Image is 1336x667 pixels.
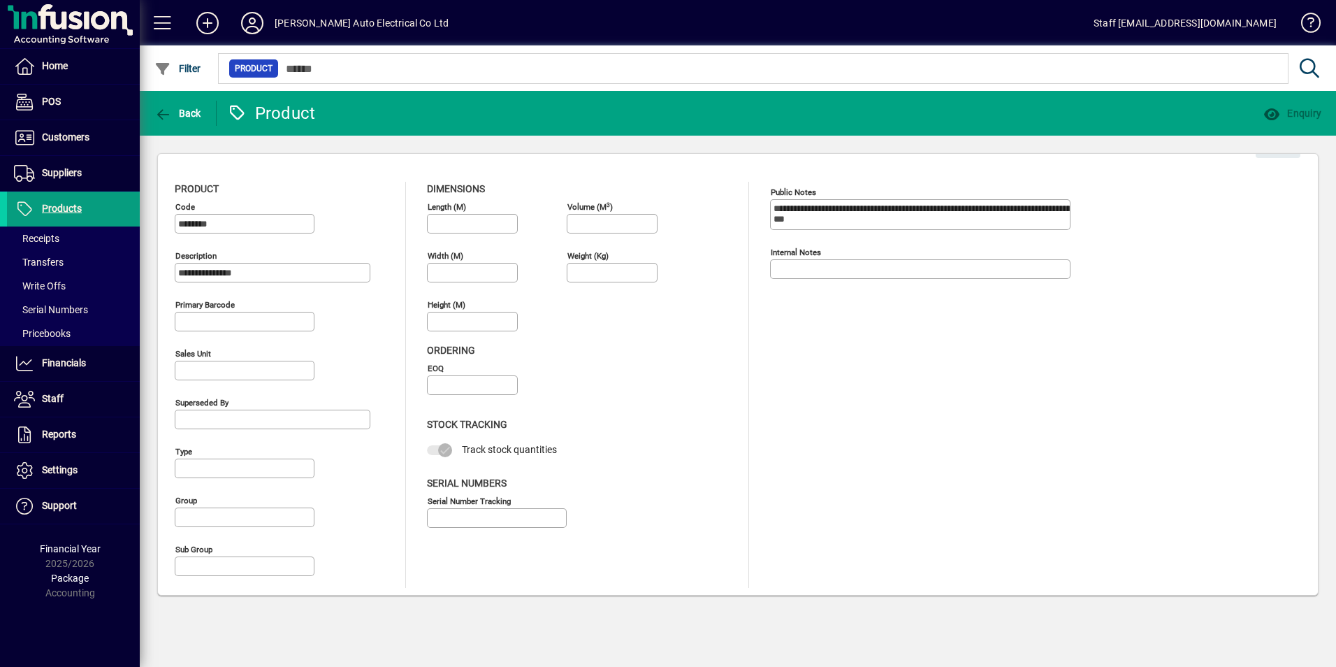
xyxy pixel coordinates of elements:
app-page-header-button: Back [140,101,217,126]
mat-label: Sales unit [175,349,211,359]
span: Customers [42,131,89,143]
span: Serial Numbers [14,304,88,315]
button: Add [185,10,230,36]
span: Dimensions [427,183,485,194]
span: Settings [42,464,78,475]
span: POS [42,96,61,107]
div: Product [227,102,316,124]
button: Profile [230,10,275,36]
span: Back [154,108,201,119]
span: Financial Year [40,543,101,554]
mat-label: Height (m) [428,300,465,310]
a: Home [7,49,140,84]
a: Write Offs [7,274,140,298]
span: Support [42,500,77,511]
mat-label: Code [175,202,195,212]
a: Pricebooks [7,322,140,345]
span: Transfers [14,257,64,268]
mat-label: Weight (Kg) [567,251,609,261]
a: Staff [7,382,140,417]
mat-label: Internal Notes [771,248,821,257]
mat-label: Type [175,447,192,457]
a: Knowledge Base [1291,3,1319,48]
mat-label: Superseded by [175,398,228,408]
mat-label: Length (m) [428,202,466,212]
div: Staff [EMAIL_ADDRESS][DOMAIN_NAME] [1094,12,1277,34]
span: Receipts [14,233,59,244]
span: Track stock quantities [462,444,557,455]
span: Filter [154,63,201,74]
span: Financials [42,357,86,368]
mat-label: EOQ [428,364,444,373]
span: Staff [42,393,64,404]
mat-label: Group [175,496,197,505]
span: Products [42,203,82,214]
span: Serial Numbers [427,478,507,489]
mat-label: Serial Number tracking [428,496,511,505]
span: Reports [42,429,76,440]
a: Settings [7,453,140,488]
sup: 3 [607,201,610,208]
span: Pricebooks [14,328,71,339]
span: Ordering [427,345,475,356]
span: Product [175,183,219,194]
a: Transfers [7,250,140,274]
a: Customers [7,120,140,155]
mat-label: Width (m) [428,251,463,261]
span: Stock Tracking [427,419,507,430]
span: Product [235,62,273,76]
mat-label: Sub group [175,545,212,554]
a: Financials [7,346,140,381]
span: Package [51,573,89,584]
a: POS [7,85,140,120]
span: Home [42,60,68,71]
button: Edit [1256,133,1300,158]
mat-label: Primary barcode [175,300,235,310]
mat-label: Public Notes [771,187,816,197]
a: Reports [7,417,140,452]
span: Write Offs [14,280,66,292]
span: Suppliers [42,167,82,178]
button: Back [151,101,205,126]
a: Receipts [7,227,140,250]
mat-label: Description [175,251,217,261]
div: [PERSON_NAME] Auto Electrical Co Ltd [275,12,449,34]
a: Suppliers [7,156,140,191]
a: Support [7,489,140,524]
mat-label: Volume (m ) [567,202,613,212]
button: Filter [151,56,205,81]
a: Serial Numbers [7,298,140,322]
